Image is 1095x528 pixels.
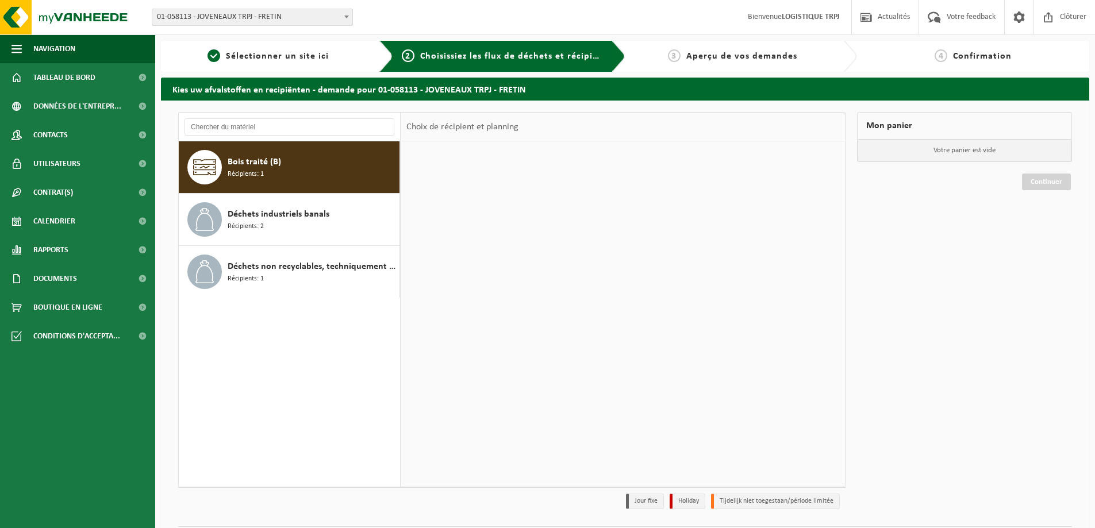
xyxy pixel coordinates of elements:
span: Sélectionner un site ici [226,52,329,61]
span: Calendrier [33,207,75,236]
span: Navigation [33,34,75,63]
a: Continuer [1022,174,1071,190]
span: Déchets non recyclables, techniquement non combustibles (combustibles) [228,260,397,273]
span: Récipients: 1 [228,169,264,180]
a: 1Sélectionner un site ici [167,49,370,63]
button: Bois traité (B) Récipients: 1 [179,141,400,194]
span: Contacts [33,121,68,149]
span: Données de l'entrepr... [33,92,121,121]
span: Déchets industriels banals [228,207,329,221]
span: Contrat(s) [33,178,73,207]
div: Choix de récipient et planning [401,113,524,141]
span: 3 [668,49,681,62]
span: Bois traité (B) [228,155,281,169]
button: Déchets industriels banals Récipients: 2 [179,194,400,246]
span: Utilisateurs [33,149,80,178]
span: 2 [402,49,414,62]
span: Récipients: 1 [228,273,264,284]
span: Boutique en ligne [33,293,102,322]
button: Déchets non recyclables, techniquement non combustibles (combustibles) Récipients: 1 [179,246,400,298]
span: 01-058113 - JOVENEAUX TRPJ - FRETIN [152,9,353,26]
li: Holiday [670,494,705,509]
span: 01-058113 - JOVENEAUX TRPJ - FRETIN [152,9,352,25]
span: Récipients: 2 [228,221,264,232]
li: Jour fixe [626,494,664,509]
p: Votre panier est vide [858,140,1071,161]
span: Documents [33,264,77,293]
span: 1 [208,49,220,62]
span: Aperçu de vos demandes [686,52,797,61]
span: Choisissiez les flux de déchets et récipients [420,52,612,61]
h2: Kies uw afvalstoffen en recipiënten - demande pour 01-058113 - JOVENEAUX TRPJ - FRETIN [161,78,1089,100]
span: Confirmation [953,52,1012,61]
input: Chercher du matériel [185,118,394,136]
div: Mon panier [857,112,1072,140]
span: Conditions d'accepta... [33,322,120,350]
li: Tijdelijk niet toegestaan/période limitée [711,494,840,509]
span: Tableau de bord [33,63,95,92]
span: 4 [935,49,947,62]
span: Rapports [33,236,68,264]
strong: LOGISTIQUE TRPJ [782,13,840,21]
